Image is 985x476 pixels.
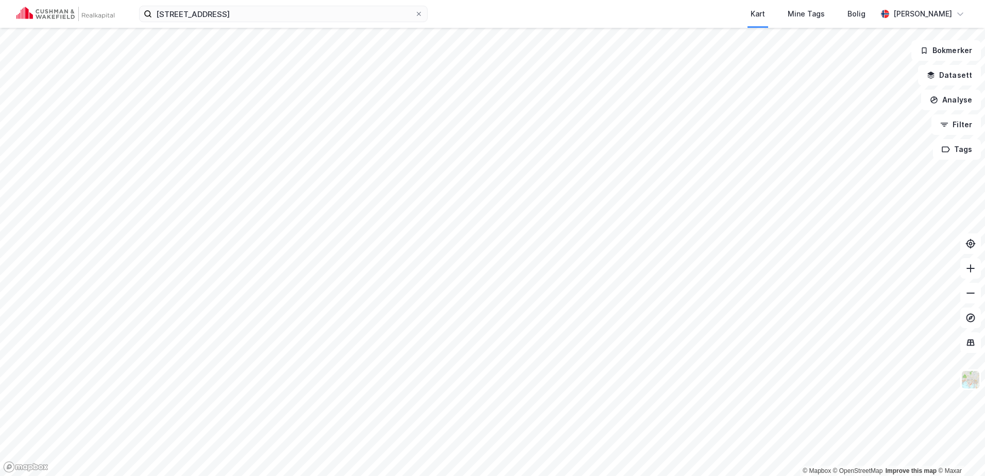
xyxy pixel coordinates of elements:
[893,8,952,20] div: [PERSON_NAME]
[921,90,981,110] button: Analyse
[833,467,883,474] a: OpenStreetMap
[847,8,865,20] div: Bolig
[918,65,981,86] button: Datasett
[803,467,831,474] a: Mapbox
[3,461,48,473] a: Mapbox homepage
[961,370,980,389] img: Z
[933,427,985,476] div: Kontrollprogram for chat
[16,7,114,21] img: cushman-wakefield-realkapital-logo.202ea83816669bd177139c58696a8fa1.svg
[931,114,981,135] button: Filter
[933,427,985,476] iframe: Chat Widget
[886,467,937,474] a: Improve this map
[911,40,981,61] button: Bokmerker
[933,139,981,160] button: Tags
[788,8,825,20] div: Mine Tags
[751,8,765,20] div: Kart
[152,6,415,22] input: Søk på adresse, matrikkel, gårdeiere, leietakere eller personer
